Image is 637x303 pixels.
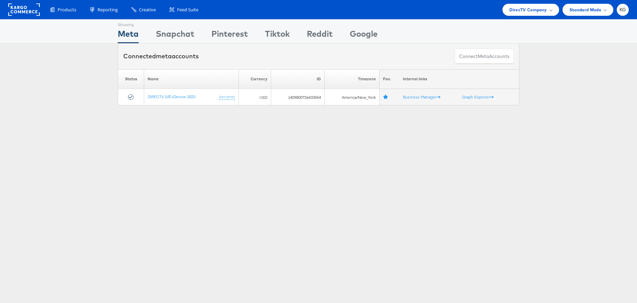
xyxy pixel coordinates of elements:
[271,89,324,105] td: 1409800726433554
[509,6,547,13] span: DirecTV Company
[148,94,195,99] a: DIRECTV SAT+Device 2023
[118,20,139,28] div: Showing
[97,7,118,13] span: Reporting
[324,89,379,105] td: America/New_York
[156,52,172,60] span: meta
[403,94,440,100] a: Business Manager
[211,28,248,43] div: Pinterest
[307,28,333,43] div: Reddit
[455,49,514,64] button: ConnectmetaAccounts
[350,28,378,43] div: Google
[478,53,489,60] span: meta
[271,69,324,89] th: ID
[118,28,139,43] div: Meta
[324,69,379,89] th: Timezone
[144,69,239,89] th: Name
[569,6,601,13] span: Standard Mode
[123,52,199,61] div: Connected accounts
[118,69,144,89] th: Status
[156,28,194,43] div: Snapchat
[139,7,156,13] span: Creative
[239,69,271,89] th: Currency
[265,28,290,43] div: Tiktok
[619,8,626,12] span: KG
[462,94,494,100] a: Graph Explorer
[239,89,271,105] td: USD
[219,94,235,100] a: (rename)
[58,7,76,13] span: Products
[177,7,198,13] span: Feed Suite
